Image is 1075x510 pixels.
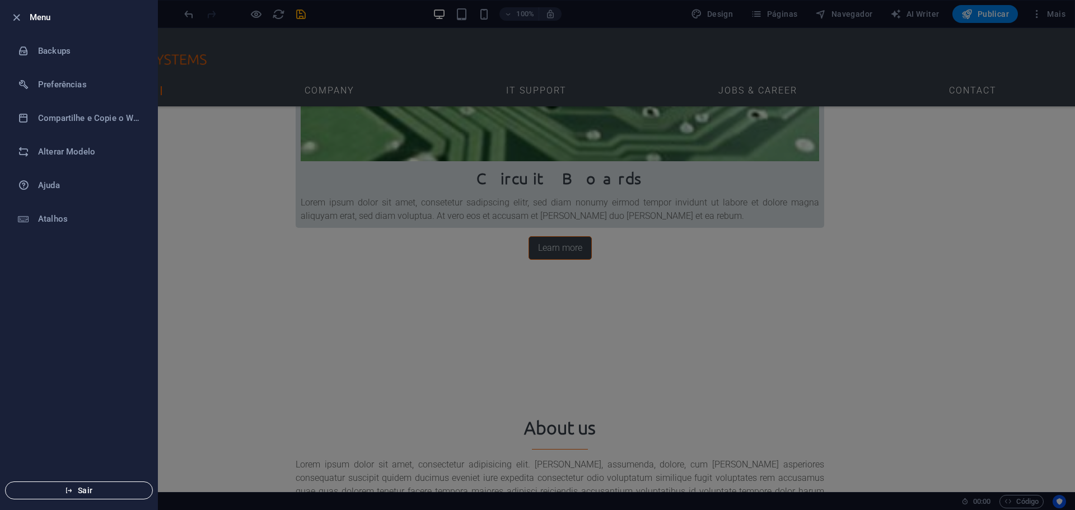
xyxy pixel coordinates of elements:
[38,212,142,226] h6: Atalhos
[38,145,142,158] h6: Alterar Modelo
[15,486,143,495] span: Sair
[38,111,142,125] h6: Compartilhe e Copie o Website
[38,179,142,192] h6: Ajuda
[38,78,142,91] h6: Preferências
[38,44,142,58] h6: Backups
[30,11,148,24] h6: Menu
[1,169,157,202] a: Ajuda
[5,481,153,499] button: Sair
